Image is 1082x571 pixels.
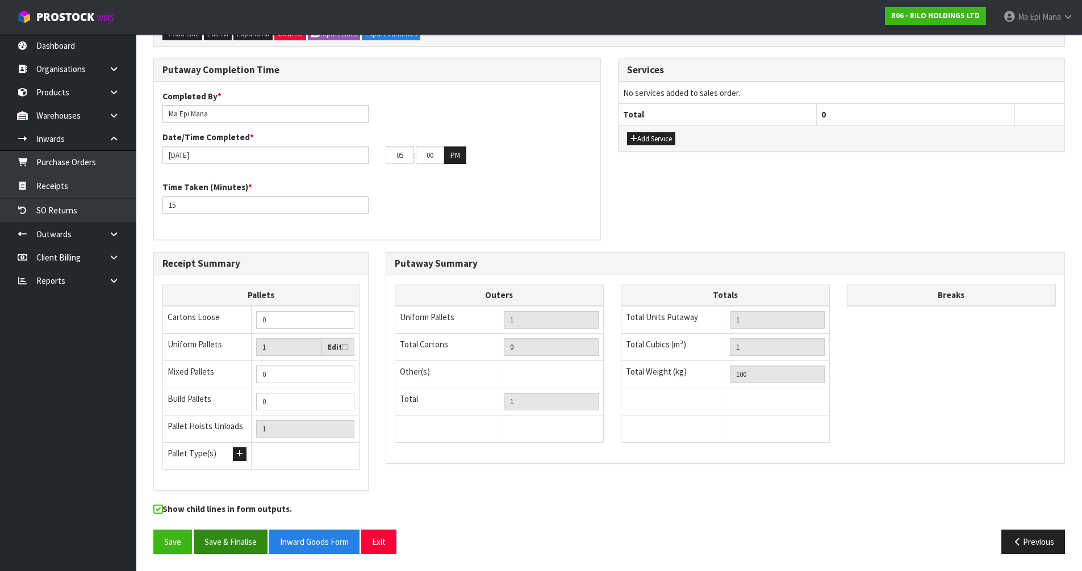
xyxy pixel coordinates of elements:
[395,360,499,388] td: Other(s)
[414,146,416,165] td: :
[395,284,603,306] th: Outers
[361,530,396,554] button: Exit
[627,65,1056,75] h3: Services
[619,104,817,125] th: Total
[162,258,360,269] h3: Receipt Summary
[237,29,269,39] span: Expand All
[162,131,254,143] label: Date/Time Completed
[621,333,725,360] td: Total Cubics (m³)
[1001,530,1065,554] button: Previous
[163,284,360,306] th: Pallets
[162,196,369,214] input: Time Taken
[1042,11,1061,22] span: Mana
[153,530,192,554] button: Save
[163,361,252,388] td: Mixed Pallets
[256,338,322,356] input: Uniform Pallets
[386,146,414,164] input: HH
[619,82,1065,104] td: No services added to sales order.
[162,181,252,193] label: Time Taken (Minutes)
[256,366,354,383] input: Manual
[256,420,354,438] input: UNIFORM P + MIXED P + BUILD P
[395,333,499,360] td: Total Cartons
[395,258,1056,269] h3: Putaway Summary
[163,443,252,470] td: Pallet Type(s)
[269,530,360,554] button: Inward Goods Form
[163,415,252,443] td: Pallet Hoists Unloads
[821,109,826,120] span: 0
[328,342,348,353] label: Edit
[891,11,980,20] strong: R06 - RILO HOLDINGS LTD
[847,284,1055,306] th: Breaks
[504,311,599,329] input: UNIFORM P LINES
[885,7,986,25] a: R06 - RILO HOLDINGS LTD
[97,12,114,23] small: WMS
[416,146,444,164] input: MM
[162,146,369,164] input: Date/Time completed
[627,132,675,146] button: Add Service
[621,284,829,306] th: Totals
[162,65,592,75] h3: Putaway Completion Time
[621,360,725,388] td: Total Weight (kg)
[163,333,252,361] td: Uniform Pallets
[395,388,499,415] td: Total
[163,306,252,334] td: Cartons Loose
[504,393,599,410] input: TOTAL PACKS
[621,306,725,334] td: Total Units Putaway
[163,388,252,415] td: Build Pallets
[256,393,354,410] input: Manual
[256,311,354,329] input: Manual
[504,338,599,356] input: OUTERS TOTAL = CTN
[395,306,499,334] td: Uniform Pallets
[444,146,466,165] button: PM
[1018,11,1041,22] span: Ma Epi
[162,90,222,102] label: Completed By
[153,503,292,518] label: Show child lines in form outputs.
[194,530,268,554] button: Save & Finalise
[17,10,31,24] img: cube-alt.png
[36,10,94,24] span: ProStock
